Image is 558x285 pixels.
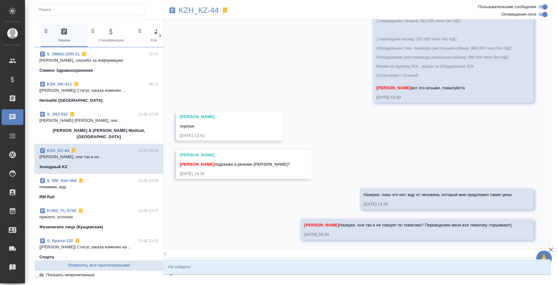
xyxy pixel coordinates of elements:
[34,144,163,174] div: KZH_KZ-4413.08 16:29[PERSON_NAME], они так и не...Холодный KZ
[364,192,512,197] span: Назерке, пока что нет, жду от человека, который мне предложил такие цены
[39,57,158,64] p: [PERSON_NAME], спасибо за информацию
[47,82,72,86] a: KZH_HK-411
[39,244,158,250] p: [[PERSON_NAME]] Статус заказа изменен на ...
[69,111,75,117] svg: Отписаться
[180,171,290,177] div: [DATE] 14:35
[376,85,411,90] span: [PERSON_NAME]
[78,208,84,214] svg: Отписаться
[138,238,158,244] p: 13.08 13:31
[39,194,55,200] p: RM Rail
[536,251,552,266] button: 🙏
[39,214,158,220] p: принято, учточню
[34,234,163,264] div: S_Sparta-13213.08 13:31[[PERSON_NAME]] Статус заказа изменен на ...Спарта
[149,81,158,87] p: 09:12
[180,114,261,120] div: [PERSON_NAME]
[180,152,290,158] div: [PERSON_NAME]
[149,51,158,57] p: 10:37
[47,178,77,183] a: S_RM_Rail-494
[47,238,73,243] a: S_Sparta-132
[47,148,69,153] a: KZH_KZ-44
[178,7,219,13] a: KZH_KZ-44
[304,223,339,227] span: [PERSON_NAME]
[39,154,158,160] p: [PERSON_NAME], они так и не...
[180,124,194,128] span: хорошо
[39,97,103,104] p: Herbalife [GEOGRAPHIC_DATA]
[376,94,512,101] div: [DATE] 13:32
[39,184,158,190] p: понимаю, жду
[81,51,87,57] svg: Отписаться
[39,87,158,94] p: [[PERSON_NAME]] Статус заказа изменен ...
[38,262,160,269] span: Пометить все прочитанными
[138,208,158,214] p: 13.08 13:37
[180,132,261,139] div: [DATE] 13:41
[39,117,158,124] p: [PERSON_NAME] [PERSON_NAME], оки...
[39,127,158,140] p: [PERSON_NAME] & [PERSON_NAME] Medical, [GEOGRAPHIC_DATA]
[46,272,94,278] span: Показать непрочитанные
[78,178,84,184] svg: Отписаться
[138,178,158,184] p: 13.08 13:49
[138,148,158,154] p: 13.08 16:29
[137,28,179,43] span: Клиенты
[304,223,512,227] span: Назерке, они так и не говорят по тематике? Переводчики меня все тематику спршивают(
[364,201,512,207] div: [DATE] 14:36
[47,112,68,117] a: S_JNJ-832
[34,204,163,234] div: KUNZ_FL-574213.08 13:37принято, учточнюФизическое лицо (Кунцевская)
[90,28,96,34] svg: Зажми и перетащи, чтобы поменять порядок вкладок
[74,238,81,244] svg: Отписаться
[43,28,49,34] svg: Зажми и перетащи, чтобы поменять порядок вкладок
[43,28,85,43] span: Заказы
[376,19,512,78] span: 2 переводчика синхрон: 693 000 тенге без НДС 1 переводчик послед: 232 000 тенге без НДС Оборудова...
[39,164,68,170] p: Холодный KZ
[34,77,163,107] div: KZH_HK-41109:12[[PERSON_NAME]] Статус заказа изменен ...Herbalife [GEOGRAPHIC_DATA]
[47,208,76,213] a: KUNZ_FL-5742
[163,259,550,274] div: Не найдено
[39,254,54,260] p: Спарта
[34,107,163,144] div: S_JNJ-83213.08 17:20[PERSON_NAME] [PERSON_NAME], оки...[PERSON_NAME] & [PERSON_NAME] Medical, [GE...
[137,28,143,34] svg: Зажми и перетащи, чтобы поменять порядок вкладок
[478,4,536,10] span: Пользовательские сообщения
[90,28,132,43] span: Спецификации
[539,252,549,265] span: 🙏
[38,5,144,14] input: Поиск
[304,231,512,238] div: [DATE] 16:29
[180,162,214,167] span: [PERSON_NAME]
[138,111,158,117] p: 13.08 17:20
[34,174,163,204] div: S_RM_Rail-49413.08 13:49понимаю, ждуRM Rail
[501,11,536,18] span: Оповещения-логи
[376,85,465,90] span: вот это возьми, пожалуйста
[34,47,163,77] div: S_SMNS-ZDR-2110:37[PERSON_NAME], спасибо за информациюСименс Здравоохранение
[39,224,103,230] p: Физическое лицо (Кунцевская)
[34,260,163,271] button: Пометить все прочитанными
[73,81,79,87] svg: Отписаться
[47,52,80,56] a: S_SMNS-ZDR-21
[180,162,290,167] span: подскажи а резюме [PERSON_NAME]?
[39,67,93,74] p: Сименс Здравоохранение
